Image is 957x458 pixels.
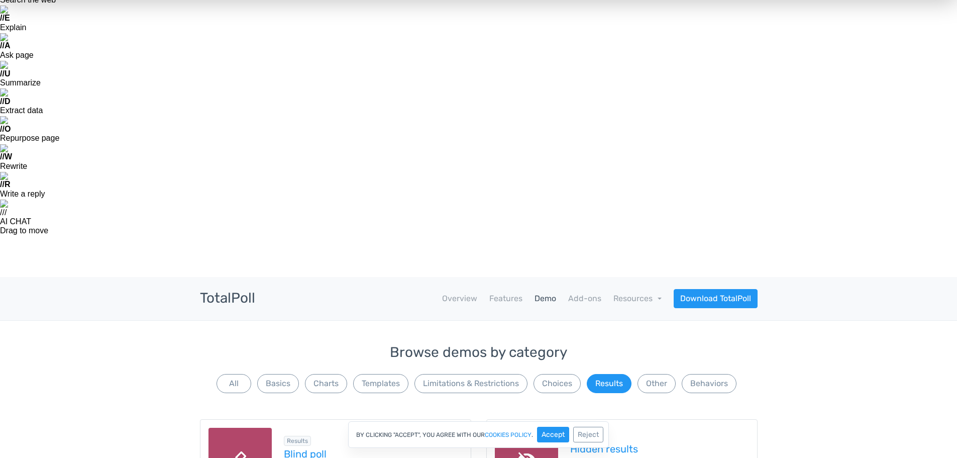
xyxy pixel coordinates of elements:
[414,374,527,393] button: Limitations & Restrictions
[200,345,758,360] h3: Browse demos by category
[485,432,531,438] a: cookies policy
[537,427,569,442] button: Accept
[200,291,255,306] h3: TotalPoll
[217,374,251,393] button: All
[573,427,603,442] button: Reject
[682,374,736,393] button: Behaviors
[348,421,609,448] div: By clicking "Accept", you agree with our .
[535,293,556,305] a: Demo
[489,293,522,305] a: Features
[305,374,347,393] button: Charts
[257,374,299,393] button: Basics
[637,374,676,393] button: Other
[442,293,477,305] a: Overview
[568,293,601,305] a: Add-ons
[613,294,662,303] a: Resources
[534,374,581,393] button: Choices
[570,443,749,454] a: Hidden results
[674,289,758,308] a: Download TotalPoll
[587,374,631,393] button: Results
[353,374,408,393] button: Templates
